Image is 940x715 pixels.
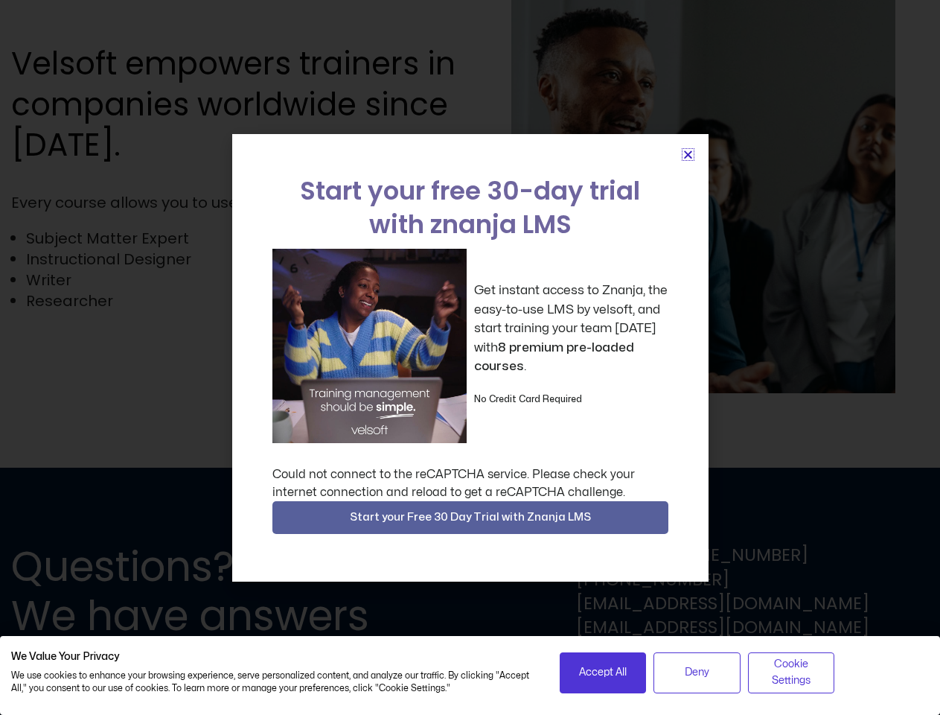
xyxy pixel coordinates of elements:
[474,281,668,376] p: Get instant access to Znanja, the easy-to-use LMS by velsoft, and start training your team [DATE]...
[272,249,467,443] img: a woman sitting at her laptop dancing
[272,174,668,241] h2: Start your free 30-day trial with znanja LMS
[272,501,668,534] button: Start your Free 30 Day Trial with Znanja LMS
[758,656,825,690] span: Cookie Settings
[560,652,647,693] button: Accept all cookies
[11,650,537,664] h2: We Value Your Privacy
[474,341,634,373] strong: 8 premium pre-loaded courses
[474,395,582,404] strong: No Credit Card Required
[748,652,835,693] button: Adjust cookie preferences
[579,664,627,681] span: Accept All
[685,664,709,681] span: Deny
[350,509,591,527] span: Start your Free 30 Day Trial with Znanja LMS
[682,149,694,160] a: Close
[653,652,741,693] button: Deny all cookies
[11,670,537,695] p: We use cookies to enhance your browsing experience, serve personalized content, and analyze our t...
[272,465,668,501] div: Could not connect to the reCAPTCHA service. Please check your internet connection and reload to g...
